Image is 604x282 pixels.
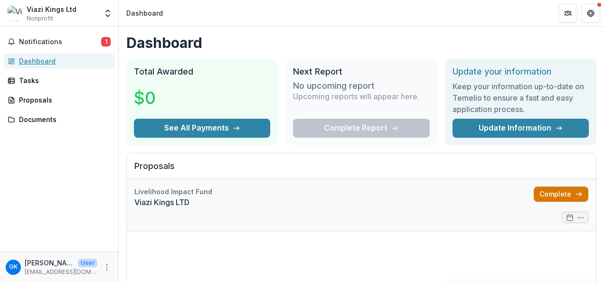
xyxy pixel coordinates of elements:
[534,187,588,202] a: Complete
[78,259,97,267] p: User
[101,37,111,47] span: 1
[123,6,167,20] nav: breadcrumb
[27,4,76,14] div: Viazi Kings Ltd
[581,4,600,23] button: Get Help
[558,4,577,23] button: Partners
[134,197,534,208] a: Viazi Kings LTD
[19,56,107,66] div: Dashboard
[293,81,375,91] h3: No upcoming report
[293,66,429,77] h2: Next Report
[134,85,205,111] h3: $0
[126,34,596,51] h1: Dashboard
[27,14,53,23] span: Nonprofit
[4,112,114,127] a: Documents
[126,8,163,18] div: Dashboard
[101,4,114,23] button: Open entity switcher
[293,91,419,102] p: Upcoming reports will appear here.
[4,34,114,49] button: Notifications1
[101,262,113,273] button: More
[453,66,589,77] h2: Update your information
[453,119,589,138] a: Update Information
[25,258,74,268] p: [PERSON_NAME]
[8,6,23,21] img: Viazi Kings Ltd
[134,119,270,138] button: See All Payments
[4,53,114,69] a: Dashboard
[19,38,101,46] span: Notifications
[4,92,114,108] a: Proposals
[4,73,114,88] a: Tasks
[134,161,588,179] h2: Proposals
[19,75,107,85] div: Tasks
[25,268,97,276] p: [EMAIL_ADDRESS][DOMAIN_NAME]
[134,66,270,77] h2: Total Awarded
[453,81,589,115] h3: Keep your information up-to-date on Temelio to ensure a fast and easy application process.
[19,114,107,124] div: Documents
[9,264,18,270] div: Gladys Kahindo
[19,95,107,105] div: Proposals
